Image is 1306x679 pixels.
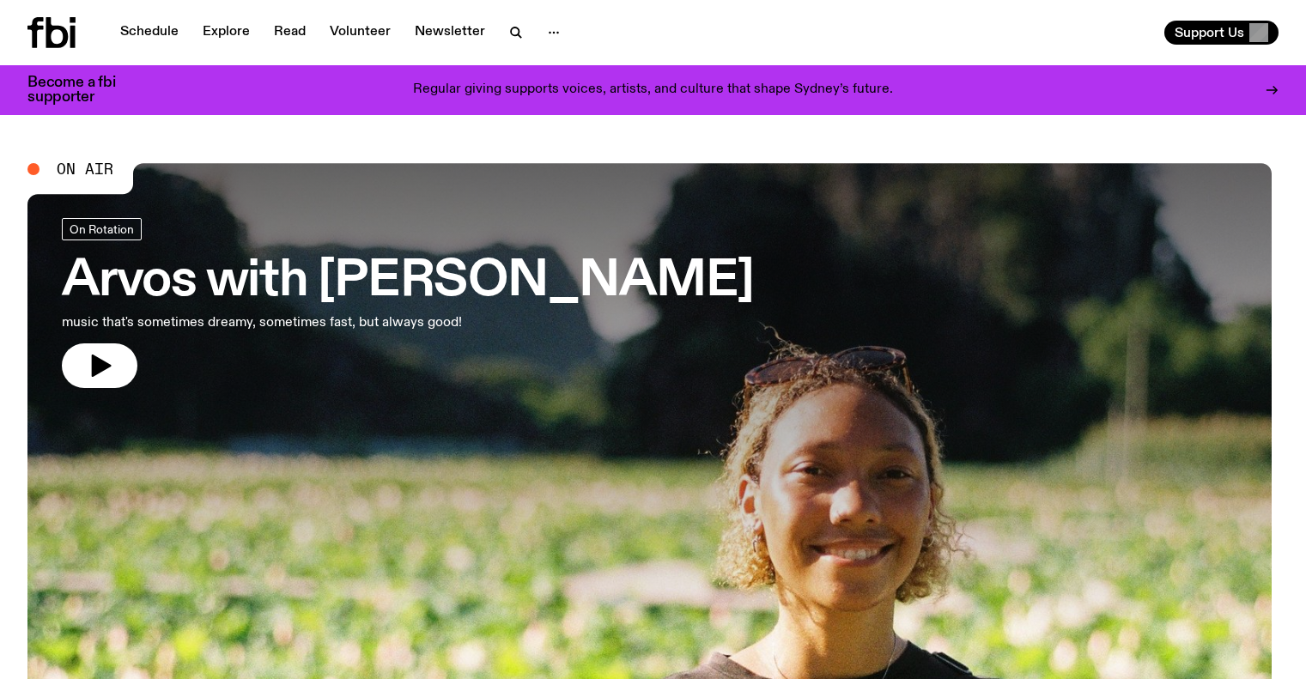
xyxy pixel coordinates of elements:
[413,82,893,98] p: Regular giving supports voices, artists, and culture that shape Sydney’s future.
[192,21,260,45] a: Explore
[110,21,189,45] a: Schedule
[57,161,113,177] span: On Air
[62,312,501,333] p: music that's sometimes dreamy, sometimes fast, but always good!
[264,21,316,45] a: Read
[1164,21,1279,45] button: Support Us
[319,21,401,45] a: Volunteer
[1175,25,1244,40] span: Support Us
[70,222,134,235] span: On Rotation
[62,218,754,388] a: Arvos with [PERSON_NAME]music that's sometimes dreamy, sometimes fast, but always good!
[404,21,495,45] a: Newsletter
[62,258,754,306] h3: Arvos with [PERSON_NAME]
[62,218,142,240] a: On Rotation
[27,76,137,105] h3: Become a fbi supporter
